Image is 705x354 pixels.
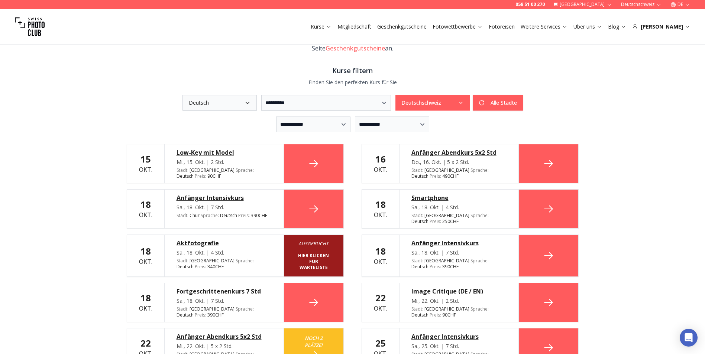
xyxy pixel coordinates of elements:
[411,306,423,312] span: Stadt :
[177,193,272,202] a: Anfänger Intensivkurs
[411,212,423,219] span: Stadt :
[177,167,188,173] span: Stadt :
[470,212,489,219] span: Sprache :
[177,239,272,248] a: Aktfotografie
[470,258,489,264] span: Sprache :
[375,153,386,165] b: 16
[195,263,206,270] span: Preis :
[430,312,441,318] span: Preis :
[177,158,272,166] div: Mi., 15. Okt. | 2 Std.
[518,22,570,32] button: Weitere Services
[140,337,151,349] b: 22
[395,95,470,111] button: Deutschschweiz
[139,153,152,174] div: Okt.
[430,22,486,32] button: Fotowettbewerbe
[296,253,332,271] b: Hier klicken für Warteliste
[127,65,579,76] h3: Kurse filtern
[296,335,332,349] small: Noch 2 Plätze!
[573,23,602,30] a: Über uns
[140,198,151,210] b: 18
[515,1,545,7] a: 058 51 00 270
[411,249,507,256] div: Sa., 18. Okt. | 7 Std.
[177,342,272,350] div: Mi., 22. Okt. | 5 x 2 Std.
[570,22,605,32] button: Über uns
[177,287,272,296] div: Fortgeschrittenenkurs 7 Std
[411,167,423,173] span: Stadt :
[177,306,272,318] div: [GEOGRAPHIC_DATA] 390 CHF
[375,245,386,257] b: 18
[195,312,206,318] span: Preis :
[411,148,507,157] a: Anfänger Abendkurs 5x2 Std
[195,173,206,179] span: Preis :
[411,193,507,202] div: Smartphone
[411,287,507,296] a: Image Critique (DE / EN)
[473,95,523,111] button: Alle Städte
[433,23,483,30] a: Fotowettbewerbe
[127,79,579,86] p: Finden Sie den perfekten Kurs für Sie
[374,199,387,219] div: Okt.
[430,173,441,179] span: Preis :
[411,258,423,264] span: Stadt :
[177,332,272,341] a: Anfänger Abendkurs 5x2 Std
[308,22,334,32] button: Kurse
[411,312,429,318] span: Deutsch
[311,23,332,30] a: Kurse
[374,153,387,174] div: Okt.
[411,332,507,341] a: Anfänger Intensivkurs
[680,329,698,347] div: Open Intercom Messenger
[236,306,254,312] span: Sprache :
[296,241,332,247] i: Ausgebucht
[140,245,151,257] b: 18
[632,23,690,30] div: [PERSON_NAME]
[139,199,152,219] div: Okt.
[139,292,152,313] div: Okt.
[521,23,567,30] a: Weitere Services
[411,342,507,350] div: Sa., 25. Okt. | 7 Std.
[284,235,343,276] a: Ausgebucht Hier klicken für Warteliste
[177,258,188,264] span: Stadt :
[374,292,387,313] div: Okt.
[177,258,272,270] div: [GEOGRAPHIC_DATA] 340 CHF
[177,204,272,211] div: Sa., 18. Okt. | 7 Std.
[489,23,515,30] a: Fotoreisen
[177,264,194,270] span: Deutsch
[411,204,507,211] div: Sa., 18. Okt. | 4 Std.
[375,292,386,304] b: 22
[608,23,626,30] a: Blog
[411,173,429,179] span: Deutsch
[177,312,194,318] span: Deutsch
[140,153,151,165] b: 15
[337,23,371,30] a: Mitgliedschaft
[177,173,194,179] span: Deutsch
[430,218,441,224] span: Preis :
[177,167,272,179] div: [GEOGRAPHIC_DATA] 90 CHF
[411,219,429,224] span: Deutsch
[177,148,272,157] div: Low-Key mit Model
[411,258,507,270] div: [GEOGRAPHIC_DATA] 390 CHF
[236,167,254,173] span: Sprache :
[375,198,386,210] b: 18
[430,263,441,270] span: Preis :
[236,258,254,264] span: Sprache :
[411,239,507,248] a: Anfänger Intensivkurs
[377,23,427,30] a: Geschenkgutscheine
[238,212,250,219] span: Preis :
[374,245,387,266] div: Okt.
[177,249,272,256] div: Sa., 18. Okt. | 4 Std.
[470,306,489,312] span: Sprache :
[470,167,489,173] span: Sprache :
[201,212,219,219] span: Sprache :
[140,292,151,304] b: 18
[326,44,385,52] a: Geschenkgutscheine
[411,297,507,305] div: Mi., 22. Okt. | 2 Std.
[220,213,237,219] span: Deutsch
[375,337,386,349] b: 25
[177,297,272,305] div: Sa., 18. Okt. | 7 Std.
[605,22,629,32] button: Blog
